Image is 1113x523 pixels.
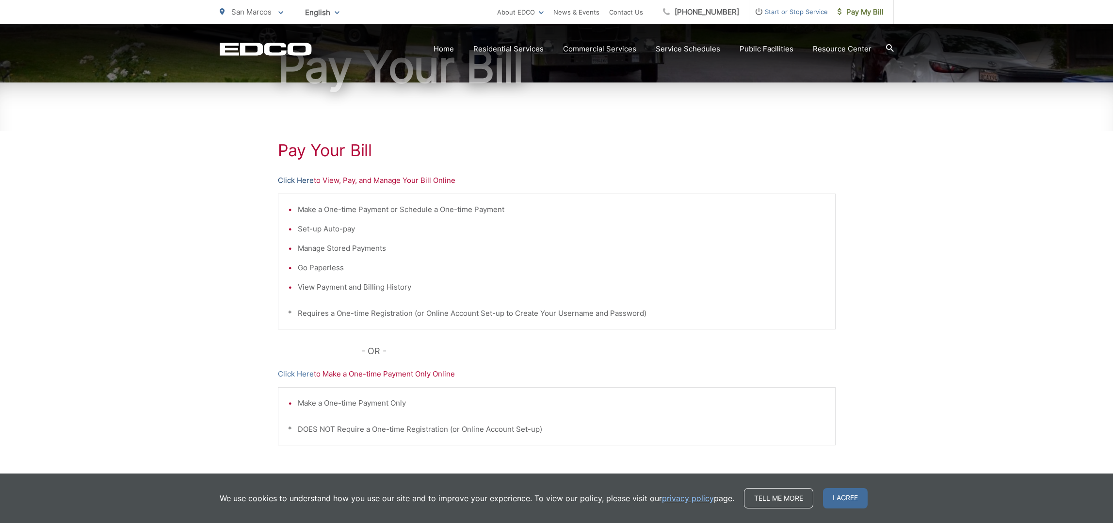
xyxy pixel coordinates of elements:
a: News & Events [553,6,599,18]
a: Residential Services [473,43,544,55]
a: Public Facilities [740,43,793,55]
p: to Make a One-time Payment Only Online [278,368,836,380]
li: Set-up Auto-pay [298,223,825,235]
li: View Payment and Billing History [298,281,825,293]
span: Pay My Bill [838,6,884,18]
span: San Marcos [231,7,272,16]
a: privacy policy [662,492,714,504]
p: * DOES NOT Require a One-time Registration (or Online Account Set-up) [288,424,825,435]
a: EDCD logo. Return to the homepage. [220,42,312,56]
h1: Pay Your Bill [278,141,836,160]
p: We use cookies to understand how you use our site and to improve your experience. To view our pol... [220,492,734,504]
a: Click Here [278,368,314,380]
p: * Requires a One-time Registration (or Online Account Set-up to Create Your Username and Password) [288,308,825,319]
a: Commercial Services [563,43,636,55]
li: Make a One-time Payment or Schedule a One-time Payment [298,204,825,215]
a: Click Here [278,175,314,186]
a: Resource Center [813,43,871,55]
li: Manage Stored Payments [298,243,825,254]
p: - OR - [361,344,836,359]
li: Go Paperless [298,262,825,274]
span: I agree [823,488,868,508]
li: Make a One-time Payment Only [298,397,825,409]
a: About EDCO [497,6,544,18]
a: Contact Us [609,6,643,18]
h1: Pay Your Bill [220,43,894,91]
a: Service Schedules [656,43,720,55]
p: to View, Pay, and Manage Your Bill Online [278,175,836,186]
a: Home [434,43,454,55]
span: English [298,4,347,21]
a: Tell me more [744,488,813,508]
